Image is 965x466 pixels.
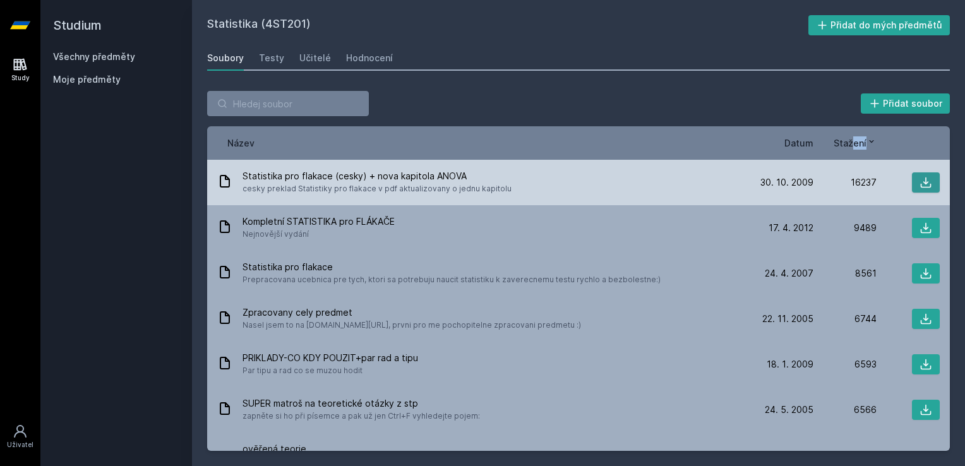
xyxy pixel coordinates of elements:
[346,52,393,64] div: Hodnocení
[813,358,877,371] div: 6593
[243,364,418,377] span: Par tipu a rad co se muzou hodit
[207,45,244,71] a: Soubory
[53,73,121,86] span: Moje předměty
[7,440,33,450] div: Uživatel
[299,52,331,64] div: Učitelé
[243,352,418,364] span: PRIKLADY-CO KDY POUZIT+par rad a tipu
[227,136,255,150] button: Název
[243,215,395,228] span: Kompletní STATISTIKA pro FLÁKAČE
[769,222,813,234] span: 17. 4. 2012
[243,228,395,241] span: Nejnovější vydání
[346,45,393,71] a: Hodnocení
[207,52,244,64] div: Soubory
[243,319,581,332] span: Nasel jsem to na [DOMAIN_NAME][URL], prvni pro me pochopitelne zpracovani predmetu :)
[3,51,38,89] a: Study
[767,358,813,371] span: 18. 1. 2009
[243,273,661,286] span: Prepracovana ucebnica pre tych, ktori sa potrebuju naucit statistiku k zaverecnemu testu rychlo a...
[259,45,284,71] a: Testy
[259,52,284,64] div: Testy
[808,15,950,35] button: Přidat do mých předmětů
[3,417,38,456] a: Uživatel
[834,136,866,150] span: Stažení
[243,397,480,410] span: SUPER matroš na teoretické otázky z stp
[207,15,808,35] h2: Statistika (4ST201)
[813,403,877,416] div: 6566
[53,51,135,62] a: Všechny předměty
[765,267,813,280] span: 24. 4. 2007
[243,170,512,182] span: Statistika pro flakace (cesky) + nova kapitola ANOVA
[813,313,877,325] div: 6744
[762,313,813,325] span: 22. 11. 2005
[813,222,877,234] div: 9489
[243,182,512,195] span: cesky preklad Statistiky pro flakace v pdf aktualizovany o jednu kapitolu
[243,410,480,422] span: zapněte si ho při písemce a pak už jen Ctrl+F vyhledejte pojem:
[861,93,950,114] button: Přidat soubor
[207,91,369,116] input: Hledej soubor
[765,403,813,416] span: 24. 5. 2005
[834,136,877,150] button: Stažení
[813,267,877,280] div: 8561
[299,45,331,71] a: Učitelé
[243,261,661,273] span: Statistika pro flakace
[243,306,581,319] span: Zpracovany cely predmet
[11,73,30,83] div: Study
[760,176,813,189] span: 30. 10. 2009
[784,136,813,150] button: Datum
[243,443,745,455] span: ověřená teorie
[813,176,877,189] div: 16237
